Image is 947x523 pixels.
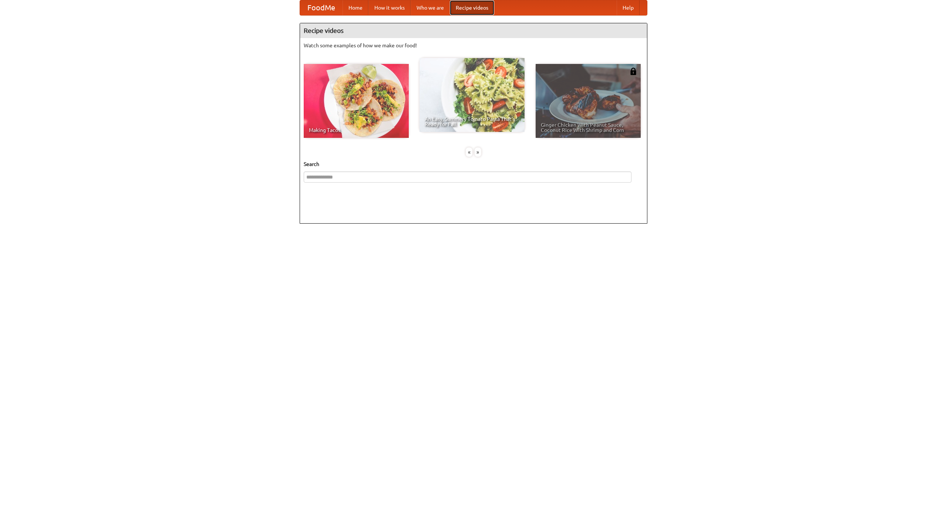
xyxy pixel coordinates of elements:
div: » [475,147,481,157]
h4: Recipe videos [300,23,647,38]
a: Recipe videos [450,0,494,15]
span: An Easy, Summery Tomato Pasta That's Ready for Fall [425,116,519,127]
a: Help [617,0,640,15]
span: Making Tacos [309,128,404,133]
a: Making Tacos [304,64,409,138]
a: FoodMe [300,0,343,15]
a: An Easy, Summery Tomato Pasta That's Ready for Fall [419,58,525,132]
p: Watch some examples of how we make our food! [304,42,643,49]
h5: Search [304,160,643,168]
a: Home [343,0,368,15]
div: « [466,147,472,157]
a: Who we are [411,0,450,15]
a: How it works [368,0,411,15]
img: 483408.png [630,68,637,75]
